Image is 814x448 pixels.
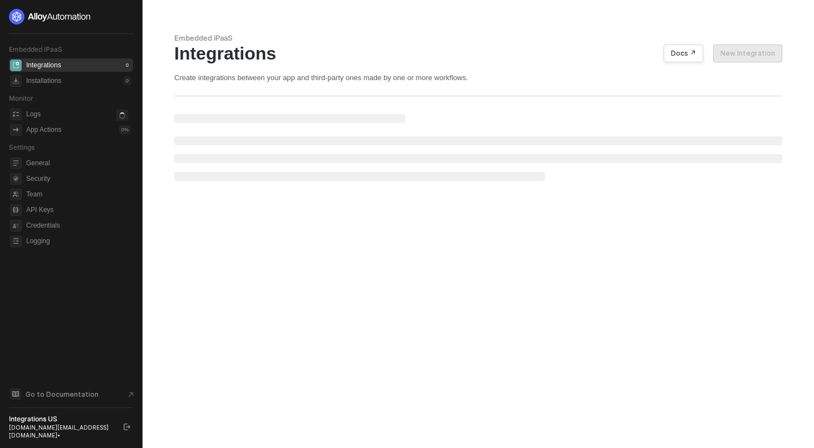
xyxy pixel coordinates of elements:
[26,110,41,119] div: Logs
[124,61,131,70] div: 0
[124,424,130,430] span: logout
[10,189,22,200] span: team
[9,387,134,401] a: Knowledge Base
[10,124,22,136] span: icon-app-actions
[9,9,133,24] a: logo
[26,61,61,70] div: Integrations
[10,388,21,400] span: documentation
[9,415,114,424] div: Integrations US
[125,389,136,400] span: document-arrow
[26,172,131,185] span: Security
[26,390,99,399] span: Go to Documentation
[26,234,131,248] span: Logging
[10,157,22,169] span: general
[26,156,131,170] span: General
[26,76,61,86] div: Installations
[9,9,91,24] img: logo
[10,235,22,247] span: logging
[26,125,61,135] div: App Actions
[10,109,22,120] span: icon-logs
[664,45,703,62] button: Docs ↗
[9,94,33,102] span: Monitor
[10,75,22,87] span: installations
[26,219,131,232] span: Credentials
[174,43,782,64] div: Integrations
[10,173,22,185] span: security
[116,110,128,121] span: icon-loader
[174,33,782,43] div: Embedded iPaaS
[174,73,782,82] div: Create integrations between your app and third-party ones made by one or more workflows.
[9,424,114,439] div: [DOMAIN_NAME][EMAIL_ADDRESS][DOMAIN_NAME] •
[10,204,22,216] span: api-key
[10,220,22,232] span: credentials
[124,76,131,85] div: 0
[26,203,131,216] span: API Keys
[26,188,131,201] span: Team
[10,60,22,71] span: integrations
[9,143,35,151] span: Settings
[671,49,696,58] div: Docs ↗
[713,45,782,62] button: New Integration
[119,125,131,134] div: 0 %
[9,45,62,53] span: Embedded iPaaS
